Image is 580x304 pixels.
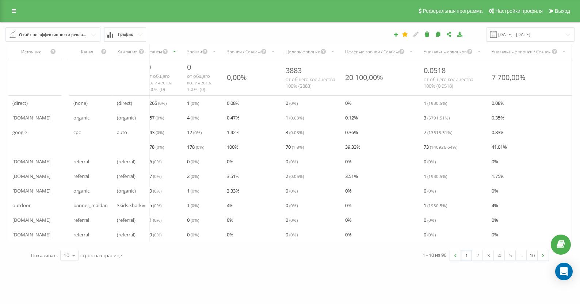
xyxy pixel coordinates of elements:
[516,250,527,261] div: …
[492,128,504,137] span: 0.83 %
[117,186,136,195] span: (organic)
[286,186,298,195] span: 0
[147,113,164,122] span: 857
[73,216,89,224] span: referral
[187,186,199,195] span: 1
[187,49,202,55] div: Звонки
[345,142,360,151] span: 39.33 %
[227,142,239,151] span: 100 %
[156,115,164,121] span: ( 0 %)
[153,173,161,179] span: ( 0 %)
[424,157,436,166] span: 0
[187,99,199,107] span: 1
[156,129,164,135] span: ( 0 %)
[492,157,498,166] span: 0 %
[147,216,161,224] span: 21
[427,188,436,194] span: ( 0 %)
[117,113,136,122] span: (organic)
[423,251,446,259] div: 1 - 10 из 96
[153,217,161,223] span: ( 0 %)
[147,99,167,107] span: 1265
[12,157,50,166] span: [DOMAIN_NAME]
[147,172,161,180] span: 57
[345,157,352,166] span: 0 %
[191,232,199,237] span: ( 0 %)
[424,230,436,239] span: 0
[73,99,88,107] span: (none)
[286,113,304,122] span: 1
[461,250,472,261] a: 1
[156,144,164,150] span: ( 0 %)
[227,72,247,82] div: 0,00%
[193,129,202,135] span: ( 0 %)
[289,129,304,135] span: ( 0.08 %)
[505,250,516,261] a: 5
[472,250,483,261] a: 2
[393,32,398,37] i: Создать отчет
[227,172,240,180] span: 3.51 %
[492,186,498,195] span: 0 %
[345,216,352,224] span: 0 %
[492,142,507,151] span: 41.01 %
[64,252,69,259] div: 10
[147,230,161,239] span: 19
[147,142,164,151] span: 178
[191,188,199,194] span: ( 0 %)
[12,128,27,137] span: google
[289,202,298,208] span: ( 0 %)
[187,216,199,224] span: 0
[424,99,447,107] span: 1
[191,159,199,164] span: ( 0 %)
[191,115,199,121] span: ( 0 %)
[187,201,199,210] span: 1
[430,144,457,150] span: ( 140926.64 %)
[289,188,298,194] span: ( 0 %)
[424,186,436,195] span: 0
[117,49,138,55] div: Кампания
[286,201,298,210] span: 0
[80,252,122,259] span: строк на странице
[492,49,552,55] div: Уникальные звонки / Сеансы
[153,202,161,208] span: ( 0 %)
[492,216,498,224] span: 0 %
[19,31,88,39] div: Отчёт по эффективности рекламных кампаний
[289,173,304,179] span: ( 0.05 %)
[73,186,89,195] span: organic
[345,113,358,122] span: 0.12 %
[286,230,298,239] span: 0
[73,201,108,210] span: banner_maidan
[427,100,447,106] span: ( 1930.5 %)
[427,173,447,179] span: ( 1930.5 %)
[187,73,213,92] span: от общего количества 100% ( 0 )
[73,49,100,55] div: Канал
[117,157,136,166] span: (referral)
[73,113,89,122] span: organic
[427,217,436,223] span: ( 0 %)
[191,100,199,106] span: ( 0 %)
[12,230,50,239] span: [DOMAIN_NAME]
[12,49,50,55] div: Источник
[424,172,447,180] span: 1
[345,128,358,137] span: 0.36 %
[118,32,133,37] span: График
[147,157,161,166] span: 66
[147,201,161,210] span: 25
[424,216,436,224] span: 0
[227,201,233,210] span: 4 %
[187,157,199,166] span: 0
[153,232,161,237] span: ( 0 %)
[117,201,145,210] span: 3kids.kharkiv
[555,8,570,14] span: Выход
[196,144,204,150] span: ( 0 %)
[427,159,436,164] span: ( 0 %)
[73,172,89,180] span: referral
[147,49,162,55] div: Сеансы
[227,128,240,137] span: 1.42 %
[292,144,304,150] span: ( 1.8 %)
[153,159,161,164] span: ( 0 %)
[286,172,304,180] span: 2
[286,76,335,89] span: от общего количества 100% ( 3883 )
[423,8,482,14] span: Реферальная программа
[187,142,204,151] span: 178
[227,99,240,107] span: 0.08 %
